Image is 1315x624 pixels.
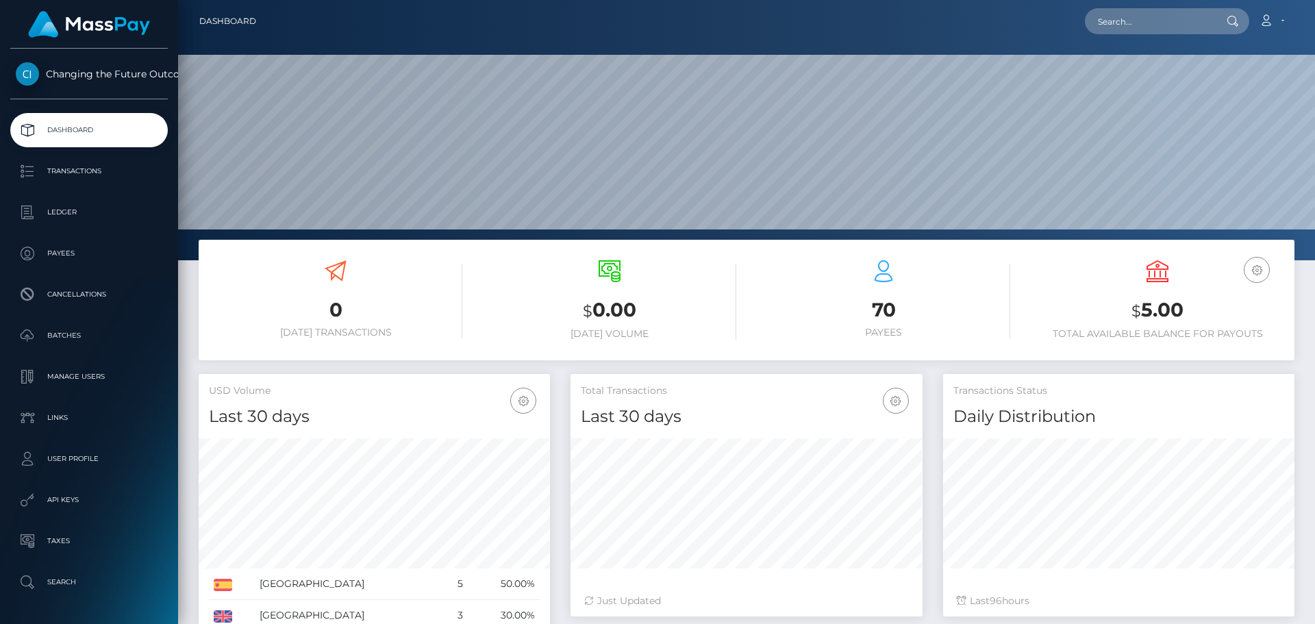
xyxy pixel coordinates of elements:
span: 96 [990,595,1002,607]
h3: 0.00 [483,297,736,325]
a: Ledger [10,195,168,229]
p: Payees [16,243,162,264]
p: Batches [16,325,162,346]
div: Last hours [957,594,1281,608]
a: Taxes [10,524,168,558]
a: Transactions [10,154,168,188]
p: Dashboard [16,120,162,140]
a: Dashboard [199,7,256,36]
a: Search [10,565,168,599]
h6: [DATE] Volume [483,328,736,340]
h6: Payees [757,327,1010,338]
span: Changing the Future Outcome Inc [10,68,168,80]
p: Links [16,408,162,428]
a: Links [10,401,168,435]
img: Changing the Future Outcome Inc [16,62,39,86]
h4: Last 30 days [209,405,540,429]
small: $ [583,301,592,321]
a: Manage Users [10,360,168,394]
p: Taxes [16,531,162,551]
img: GB.png [214,610,232,623]
h6: [DATE] Transactions [209,327,462,338]
h5: USD Volume [209,384,540,398]
h3: 0 [209,297,462,323]
p: Cancellations [16,284,162,305]
img: MassPay Logo [28,11,150,38]
h3: 70 [757,297,1010,323]
h4: Daily Distribution [953,405,1284,429]
td: 5 [443,569,468,600]
p: API Keys [16,490,162,510]
h4: Last 30 days [581,405,912,429]
p: User Profile [16,449,162,469]
p: Manage Users [16,366,162,387]
p: Transactions [16,161,162,182]
p: Ledger [16,202,162,223]
h5: Transactions Status [953,384,1284,398]
p: Search [16,572,162,592]
h5: Total Transactions [581,384,912,398]
a: Batches [10,319,168,353]
img: ES.png [214,579,232,591]
h3: 5.00 [1031,297,1284,325]
div: Just Updated [584,594,908,608]
a: API Keys [10,483,168,517]
small: $ [1131,301,1141,321]
input: Search... [1085,8,1214,34]
a: User Profile [10,442,168,476]
a: Dashboard [10,113,168,147]
td: [GEOGRAPHIC_DATA] [255,569,443,600]
a: Payees [10,236,168,271]
h6: Total Available Balance for Payouts [1031,328,1284,340]
td: 50.00% [468,569,540,600]
a: Cancellations [10,277,168,312]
